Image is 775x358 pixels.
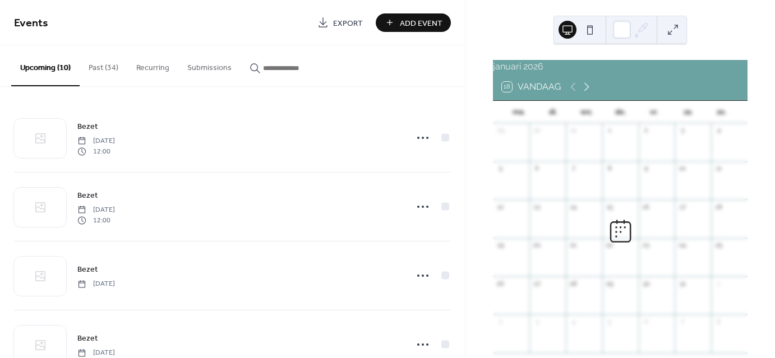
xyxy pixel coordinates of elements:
[678,280,686,288] div: 31
[569,165,578,173] div: 7
[533,241,541,250] div: 20
[77,189,98,202] a: Bezet
[77,190,98,202] span: Bezet
[496,318,505,326] div: 2
[714,318,723,326] div: 8
[642,203,651,211] div: 16
[77,120,98,133] a: Bezet
[714,241,723,250] div: 25
[714,203,723,211] div: 18
[569,318,578,326] div: 4
[77,215,115,225] span: 12:00
[127,45,178,85] button: Recurring
[642,318,651,326] div: 6
[333,17,363,29] span: Export
[77,279,115,289] span: [DATE]
[496,280,505,288] div: 26
[496,127,505,135] div: 29
[77,332,98,345] a: Bezet
[606,165,614,173] div: 8
[533,280,541,288] div: 27
[80,45,127,85] button: Past (34)
[77,263,98,276] a: Bezet
[309,13,371,32] a: Export
[714,165,723,173] div: 11
[533,318,541,326] div: 3
[498,79,565,95] button: 18Vandaag
[496,203,505,211] div: 12
[637,101,671,123] div: vr.
[77,136,115,146] span: [DATE]
[642,280,651,288] div: 30
[678,241,686,250] div: 24
[671,101,704,123] div: za.
[77,121,98,133] span: Bezet
[603,101,637,123] div: do.
[77,146,115,156] span: 12:00
[570,101,603,123] div: wo.
[569,241,578,250] div: 21
[496,241,505,250] div: 19
[678,165,686,173] div: 10
[642,241,651,250] div: 23
[642,165,651,173] div: 9
[533,203,541,211] div: 13
[678,127,686,135] div: 3
[533,165,541,173] div: 6
[606,280,614,288] div: 29
[77,264,98,276] span: Bezet
[606,203,614,211] div: 15
[569,280,578,288] div: 28
[502,101,536,123] div: ma.
[569,203,578,211] div: 14
[606,241,614,250] div: 22
[606,127,614,135] div: 1
[77,348,115,358] span: [DATE]
[606,318,614,326] div: 5
[714,127,723,135] div: 4
[678,318,686,326] div: 7
[178,45,241,85] button: Submissions
[77,333,98,345] span: Bezet
[77,205,115,215] span: [DATE]
[714,280,723,288] div: 1
[11,45,80,86] button: Upcoming (10)
[536,101,569,123] div: di.
[493,60,748,73] div: januari 2026
[496,165,505,173] div: 5
[400,17,442,29] span: Add Event
[376,13,451,32] button: Add Event
[642,127,651,135] div: 2
[705,101,739,123] div: zo.
[569,127,578,135] div: 31
[678,203,686,211] div: 17
[533,127,541,135] div: 30
[14,12,48,34] span: Events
